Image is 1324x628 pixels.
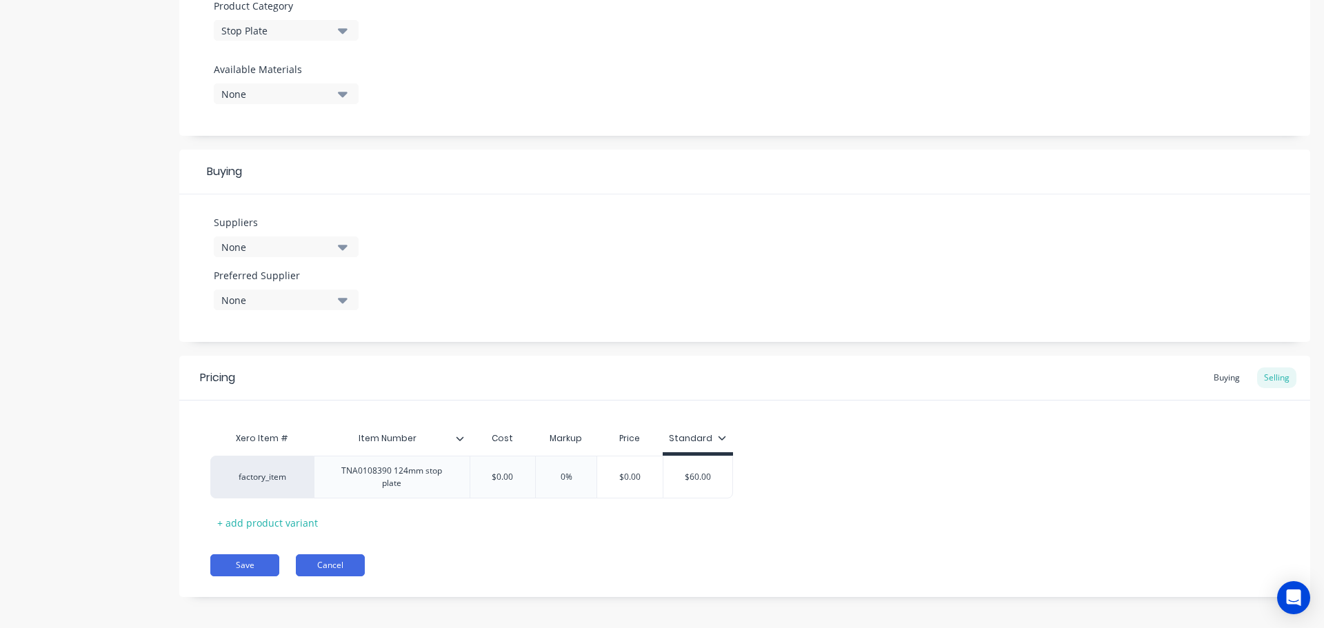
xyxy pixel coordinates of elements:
label: Suppliers [214,215,359,230]
div: factory_item [224,471,300,483]
div: $60.00 [663,460,732,494]
button: Stop Plate [214,20,359,41]
div: Xero Item # [210,425,314,452]
div: None [221,293,332,307]
label: Preferred Supplier [214,268,359,283]
div: 0% [532,460,601,494]
div: Pricing [200,369,235,386]
button: None [214,236,359,257]
button: Save [210,554,279,576]
div: Item Number [314,425,470,452]
div: None [221,87,332,101]
div: Markup [535,425,596,452]
button: None [214,83,359,104]
div: Buying [179,150,1310,194]
div: Price [596,425,663,452]
div: + add product variant [210,512,325,534]
div: Cost [470,425,536,452]
button: None [214,290,359,310]
div: Standard [669,432,726,445]
div: Stop Plate [221,23,332,38]
div: $0.00 [595,460,664,494]
div: Buying [1207,367,1247,388]
div: factory_itemTNA0108390 124mm stop plate$0.000%$0.00$60.00 [210,456,733,498]
div: TNA0108390 124mm stop plate [320,462,464,492]
button: Cancel [296,554,365,576]
div: None [221,240,332,254]
div: $0.00 [468,460,537,494]
div: Selling [1257,367,1296,388]
div: Item Number [314,421,461,456]
div: Open Intercom Messenger [1277,581,1310,614]
label: Available Materials [214,62,359,77]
